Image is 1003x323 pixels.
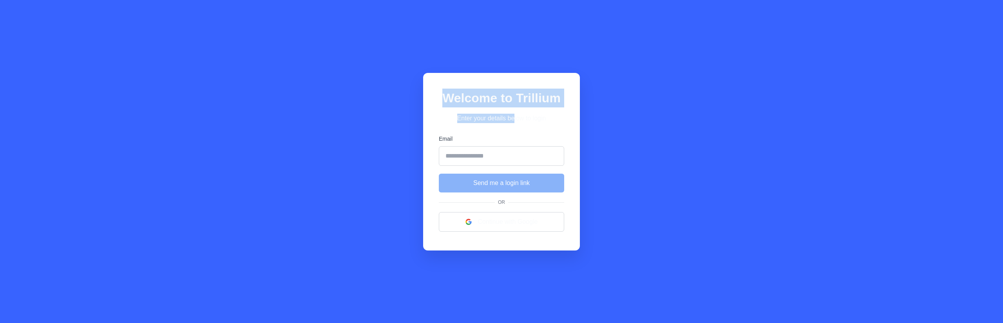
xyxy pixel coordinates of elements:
button: Continue with Google [439,212,564,232]
button: Send me a login link [439,174,564,192]
span: Or [495,199,508,206]
p: Enter your details below to login [439,114,564,123]
img: google logo [465,219,472,225]
label: Email [439,135,564,143]
h1: Welcome to Trillium [439,89,564,107]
